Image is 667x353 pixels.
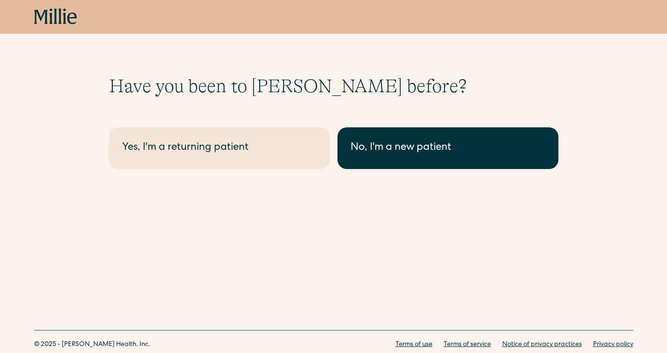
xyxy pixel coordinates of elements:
[34,340,150,350] div: © 2025 - [PERSON_NAME] Health, Inc.
[351,140,545,156] div: No, I'm a new patient
[109,75,558,97] h1: Have you been to [PERSON_NAME] before?
[593,340,633,350] a: Privacy policy
[502,340,582,350] a: Notice of privacy practices
[444,340,491,350] a: Terms of service
[396,340,432,350] a: Terms of use
[337,127,558,169] a: No, I'm a new patient
[109,127,330,169] a: Yes, I'm a returning patient
[122,140,317,156] div: Yes, I'm a returning patient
